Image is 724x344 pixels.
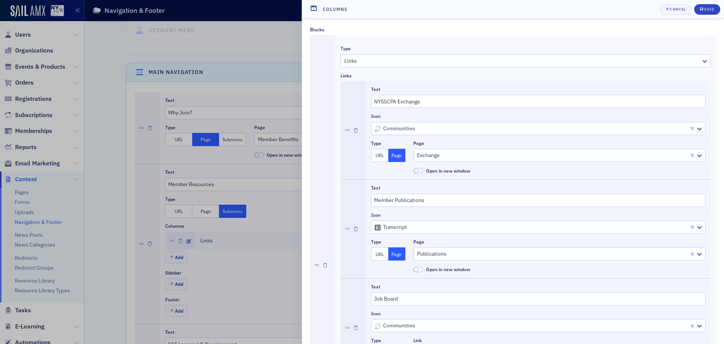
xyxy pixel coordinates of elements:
div: Page [413,239,424,245]
div: Text [371,185,380,191]
div: Type [371,140,381,146]
button: Page [388,149,406,162]
div: Type [371,239,381,245]
div: Links [341,73,351,79]
div: Text [371,86,380,92]
div: Link [413,338,422,343]
button: URL [371,247,388,261]
div: Cancel [670,7,686,11]
div: Icon [371,311,380,316]
span: Open in new window [426,266,470,272]
button: URL [371,149,388,162]
button: Save [694,4,720,15]
div: Text [371,284,380,290]
button: Page [388,247,406,261]
h4: Columns [323,6,348,12]
div: Blocks [310,27,324,32]
button: Cancel [660,4,692,15]
div: Type [371,338,381,343]
span: Open in new window [413,168,423,174]
div: Icon [371,113,380,119]
div: Icon [371,212,380,218]
span: Open in new window [413,267,423,272]
div: Save [704,7,714,11]
span: Open in new window [426,168,470,174]
div: Type [341,46,351,51]
div: Page [413,140,424,146]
